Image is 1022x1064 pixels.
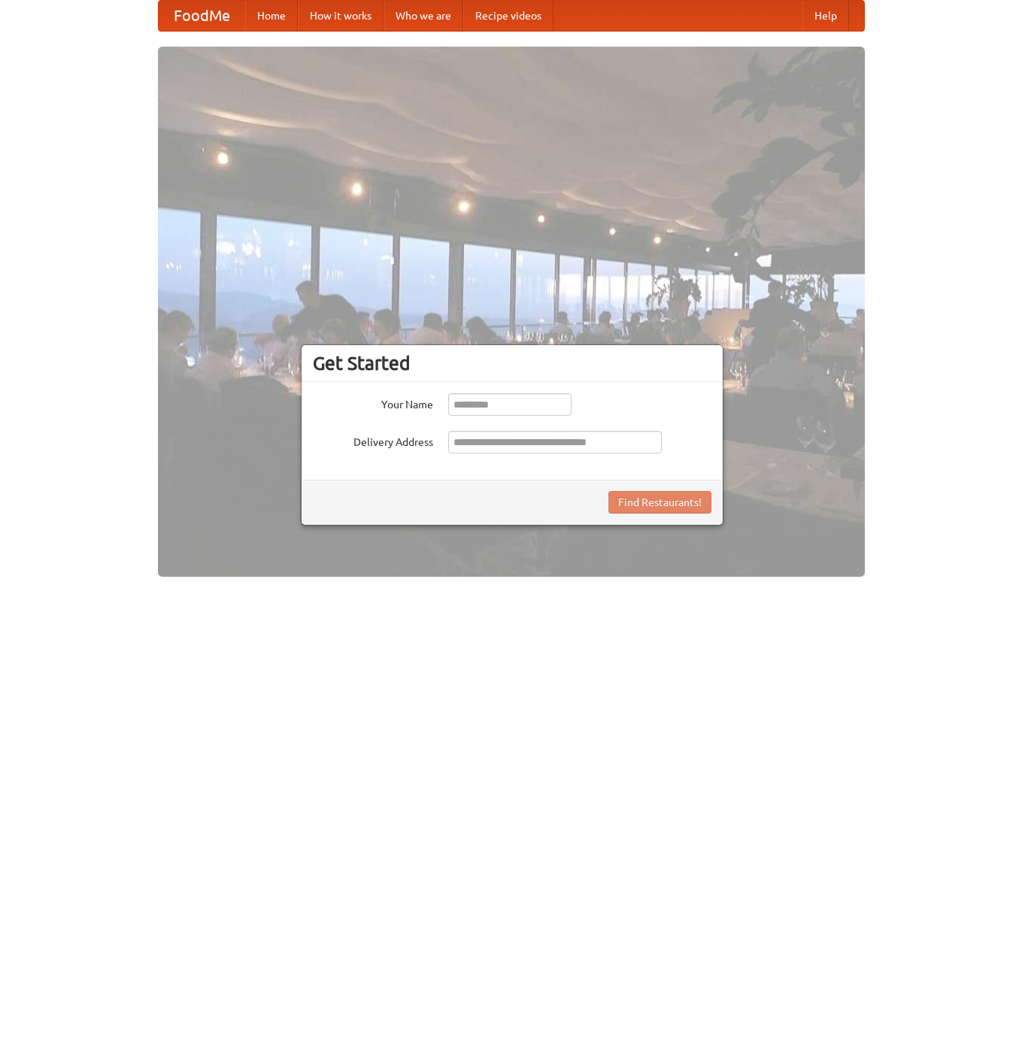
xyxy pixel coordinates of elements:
[313,352,711,374] h3: Get Started
[313,393,433,412] label: Your Name
[384,1,463,31] a: Who we are
[802,1,849,31] a: Help
[245,1,298,31] a: Home
[313,431,433,450] label: Delivery Address
[463,1,553,31] a: Recipe videos
[159,1,245,31] a: FoodMe
[608,491,711,514] button: Find Restaurants!
[298,1,384,31] a: How it works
